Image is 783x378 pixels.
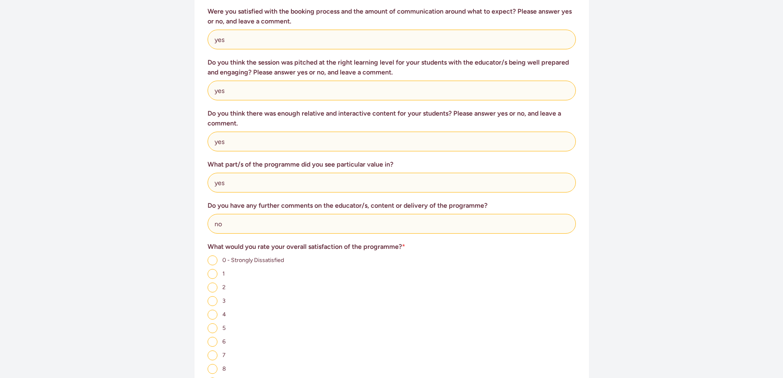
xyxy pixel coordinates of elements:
input: 6 [208,337,217,347]
span: 6 [222,338,226,345]
span: 7 [222,352,226,359]
input: 2 [208,283,217,292]
h3: Do you have any further comments on the educator/s, content or delivery of the programme? [208,201,576,211]
span: 3 [222,297,226,304]
span: 5 [222,325,226,332]
input: 4 [208,310,217,320]
input: 5 [208,323,217,333]
span: 0 - Strongly Dissatisfied [222,257,284,264]
input: 1 [208,269,217,279]
input: 3 [208,296,217,306]
span: 2 [222,284,226,291]
input: 7 [208,350,217,360]
span: 8 [222,365,226,372]
h3: What part/s of the programme did you see particular value in? [208,160,576,169]
h3: Do you think there was enough relative and interactive content for your students? Please answer y... [208,109,576,128]
h3: Do you think the session was pitched at the right learning level for your students with the educa... [208,58,576,77]
input: 0 - Strongly Dissatisfied [208,255,217,265]
h3: Were you satisfied with the booking process and the amount of communication around what to expect... [208,7,576,26]
h3: What would you rate your overall satisfaction of the programme? [208,242,576,252]
span: 4 [222,311,226,318]
span: 1 [222,270,225,277]
input: 8 [208,364,217,374]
